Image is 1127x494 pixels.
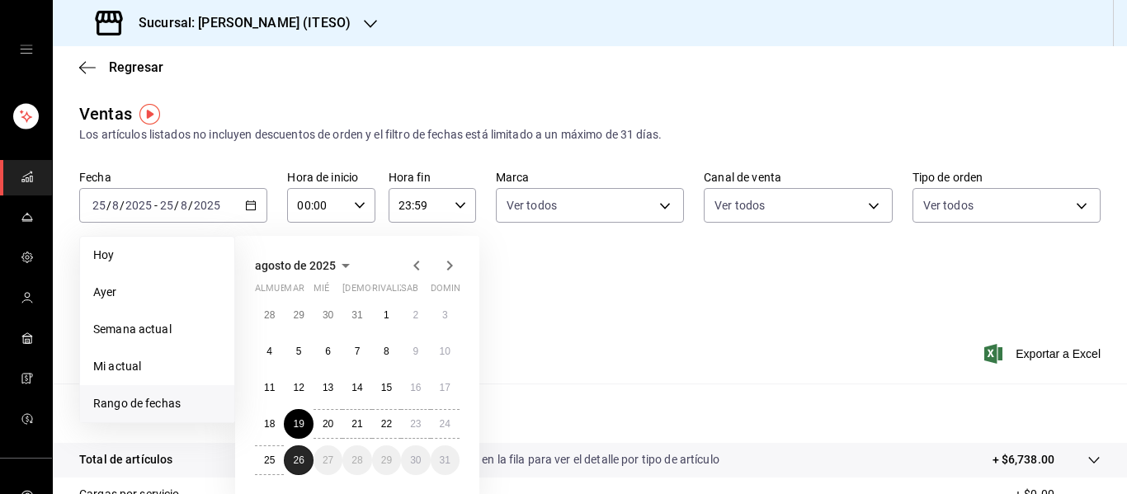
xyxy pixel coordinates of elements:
[264,382,275,393] font: 11
[106,199,111,212] font: /
[440,418,450,430] font: 24
[413,309,418,321] abbr: 2 de agosto de 2025
[287,171,358,184] font: Hora de inicio
[264,309,275,321] abbr: 28 de julio de 2025
[284,300,313,330] button: 29 de julio de 2025
[342,409,371,439] button: 21 de agosto de 2025
[284,283,304,300] abbr: martes
[372,283,417,300] abbr: viernes
[159,199,174,212] input: --
[384,346,389,357] abbr: 8 de agosto de 2025
[507,199,557,212] font: Ver todos
[351,418,362,430] font: 21
[293,309,304,321] font: 29
[410,382,421,393] abbr: 16 de agosto de 2025
[79,59,163,75] button: Regresar
[284,283,304,294] font: mar
[323,382,333,393] font: 13
[446,453,719,466] font: Da clic en la fila para ver el detalle por tipo de artículo
[496,171,530,184] font: Marca
[139,104,160,125] img: Marcador de información sobre herramientas
[431,283,470,294] font: dominio
[384,346,389,357] font: 8
[264,418,275,430] font: 18
[314,300,342,330] button: 30 de julio de 2025
[431,336,460,366] button: 10 de agosto de 2025
[314,445,342,475] button: 27 de agosto de 2025
[440,346,450,357] font: 10
[293,309,304,321] abbr: 29 de julio de 2025
[410,454,421,466] font: 30
[372,373,401,402] button: 15 de agosto de 2025
[255,300,284,330] button: 28 de julio de 2025
[255,259,336,272] font: agosto de 2025
[174,199,179,212] font: /
[372,283,417,294] font: rivalizar
[79,128,662,141] font: Los artículos listados no incluyen descuentos de orden y el filtro de fechas está limitado a un m...
[351,454,362,466] font: 28
[410,418,421,430] font: 23
[381,418,392,430] font: 22
[431,409,460,439] button: 24 de agosto de 2025
[125,199,153,212] input: ----
[296,346,302,357] abbr: 5 de agosto de 2025
[431,445,460,475] button: 31 de agosto de 2025
[266,346,272,357] font: 4
[314,409,342,439] button: 20 de agosto de 2025
[264,454,275,466] abbr: 25 de agosto de 2025
[255,409,284,439] button: 18 de agosto de 2025
[296,346,302,357] font: 5
[351,382,362,393] font: 14
[355,346,361,357] abbr: 7 de agosto de 2025
[342,300,371,330] button: 31 de julio de 2025
[293,418,304,430] abbr: 19 de agosto de 2025
[323,418,333,430] font: 20
[384,309,389,321] font: 1
[188,199,193,212] font: /
[79,453,172,466] font: Total de artículos
[410,382,421,393] font: 16
[440,382,450,393] font: 17
[109,59,163,75] font: Regresar
[401,336,430,366] button: 9 de agosto de 2025
[293,382,304,393] font: 12
[323,382,333,393] abbr: 13 de agosto de 2025
[381,454,392,466] font: 29
[351,418,362,430] abbr: 21 de agosto de 2025
[384,309,389,321] abbr: 1 de agosto de 2025
[431,373,460,402] button: 17 de agosto de 2025
[440,346,450,357] abbr: 10 de agosto de 2025
[342,373,371,402] button: 14 de agosto de 2025
[79,104,132,124] font: Ventas
[372,409,401,439] button: 22 de agosto de 2025
[714,199,765,212] font: Ver todos
[93,360,141,373] font: Mi actual
[440,454,450,466] abbr: 31 de agosto de 2025
[255,256,356,275] button: agosto de 2025
[401,300,430,330] button: 2 de agosto de 2025
[351,309,362,321] font: 31
[111,199,120,212] input: --
[20,43,33,56] button: cajón abierto
[381,382,392,393] abbr: 15 de agosto de 2025
[923,199,974,212] font: Ver todos
[372,336,401,366] button: 8 de agosto de 2025
[284,409,313,439] button: 19 de agosto de 2025
[440,418,450,430] abbr: 24 de agosto de 2025
[381,454,392,466] abbr: 29 de agosto de 2025
[325,346,331,357] font: 6
[264,382,275,393] abbr: 11 de agosto de 2025
[323,418,333,430] abbr: 20 de agosto de 2025
[255,336,284,366] button: 4 de agosto de 2025
[342,445,371,475] button: 28 de agosto de 2025
[401,283,418,294] font: sab
[401,445,430,475] button: 30 de agosto de 2025
[293,382,304,393] abbr: 12 de agosto de 2025
[293,454,304,466] font: 26
[264,454,275,466] font: 25
[93,322,172,336] font: Semana actual
[372,445,401,475] button: 29 de agosto de 2025
[410,418,421,430] abbr: 23 de agosto de 2025
[323,454,333,466] abbr: 27 de agosto de 2025
[401,283,418,300] abbr: sábado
